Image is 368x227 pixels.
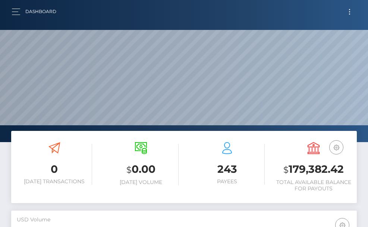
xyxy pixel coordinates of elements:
h3: 0 [17,162,92,177]
h6: Total Available Balance for Payouts [276,179,351,192]
h3: 179,382.42 [276,162,351,177]
h5: USD Volume [17,216,351,224]
button: Toggle navigation [343,7,356,17]
a: Dashboard [25,4,56,19]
